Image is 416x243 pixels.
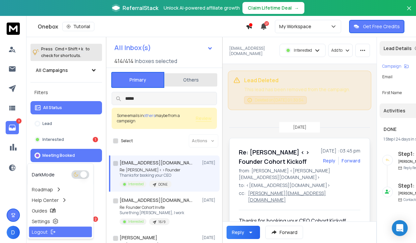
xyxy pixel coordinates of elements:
[239,148,317,166] h1: Re: [PERSON_NAME] < > Founder Cohort Kickoff
[382,74,392,85] p: Email
[7,226,20,239] button: D
[392,220,408,236] div: Open Intercom Messenger
[30,133,102,146] button: Interested1
[114,57,133,65] span: 414 / 414
[202,160,217,165] p: [DATE]
[248,190,360,203] p: [PERSON_NAME][EMAIL_ADDRESS][DOMAIN_NAME]
[239,190,245,203] p: cc:
[244,86,366,93] p: This lead has been removed from the campaign.
[323,157,336,164] button: Reply
[117,113,196,124] div: Some emails in maybe from a campaign
[265,226,303,239] button: Forward
[43,105,62,110] p: All Status
[244,76,366,84] p: Lead Deleted
[111,72,164,88] button: Primary
[32,229,48,235] p: Logout
[321,148,360,154] p: [DATE] : 03:45 pm
[36,67,68,74] h1: All Campaigns
[109,41,218,54] button: All Inbox(s)
[331,48,342,53] p: Add to
[384,136,393,142] span: 1 Step
[29,216,92,227] a: Settings
[232,229,244,236] div: Reply
[227,226,260,239] button: Reply
[30,101,102,114] button: All Status
[41,46,90,59] p: Press to check for shortcuts.
[32,208,47,214] p: Guides
[30,64,102,77] button: All Campaigns
[42,121,52,126] p: Lead
[42,137,64,142] p: Interested
[30,117,102,130] button: Lead
[62,22,94,31] button: Tutorial
[202,235,217,240] p: [DATE]
[54,45,84,53] span: Cmd + Shift + k
[128,182,144,187] p: Interested
[120,159,192,166] h1: [EMAIL_ADDRESS][DOMAIN_NAME]
[239,182,360,189] p: to: <[EMAIL_ADDRESS][DOMAIN_NAME]>
[93,216,98,222] div: 2
[120,205,184,210] p: Re: Founder Cohort Invite
[239,167,360,181] p: from: [PERSON_NAME] <[PERSON_NAME][EMAIL_ADDRESS][DOMAIN_NAME]>
[120,210,184,215] p: Sure thing [PERSON_NAME], I work
[120,234,157,241] h1: [PERSON_NAME]
[32,197,59,204] p: Help Center
[29,195,92,206] a: Help Center
[135,57,177,65] h3: Inboxes selected
[405,4,413,20] button: Close banner
[120,167,181,173] p: Re: [PERSON_NAME] < > Founder
[363,23,400,30] p: Get Free Credits
[294,48,312,53] p: Interested
[32,218,50,225] p: Settings
[382,90,402,95] p: First Name
[279,23,314,30] p: My Workspace
[164,5,240,11] p: Unlock AI-powered affiliate growth
[293,125,306,130] p: [DATE]
[264,21,269,26] span: 27
[242,2,304,14] button: Claim Lifetime Deal→
[120,173,181,178] p: Thanks for booking your CEO
[349,20,404,33] button: Get Free Credits
[196,115,212,122] button: Review
[382,64,409,69] button: Campaign
[255,97,303,103] span: Deleted on [DATE] 01:30:54
[6,121,19,134] a: 3
[38,22,246,31] div: Onebox
[29,184,92,195] a: Roadmap
[120,197,192,204] h1: [EMAIL_ADDRESS][DOMAIN_NAME]
[384,45,412,52] p: Lead Details
[239,217,355,225] div: Thanks for booking your CEO Cohort Kickoff.
[164,73,217,87] button: Others
[341,157,360,164] div: Forward
[114,44,151,51] h1: All Inbox(s)
[128,219,144,224] p: Interested
[93,137,98,142] div: 1
[30,88,102,97] h3: Filters
[158,219,166,224] p: 16/9
[158,182,168,187] p: DONE
[42,153,75,158] p: Meeting Booked
[294,5,299,11] span: →
[29,206,92,216] a: Guides
[32,186,53,193] p: Roadmap
[229,46,276,56] p: [EMAIL_ADDRESS][DOMAIN_NAME]
[32,171,55,178] p: Dark Mode
[16,118,22,124] p: 3
[144,113,155,118] span: others
[30,149,102,162] button: Meeting Booked
[121,138,133,144] label: Select
[123,4,158,12] span: ReferralStack
[202,198,217,203] p: [DATE]
[382,64,401,69] p: Campaign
